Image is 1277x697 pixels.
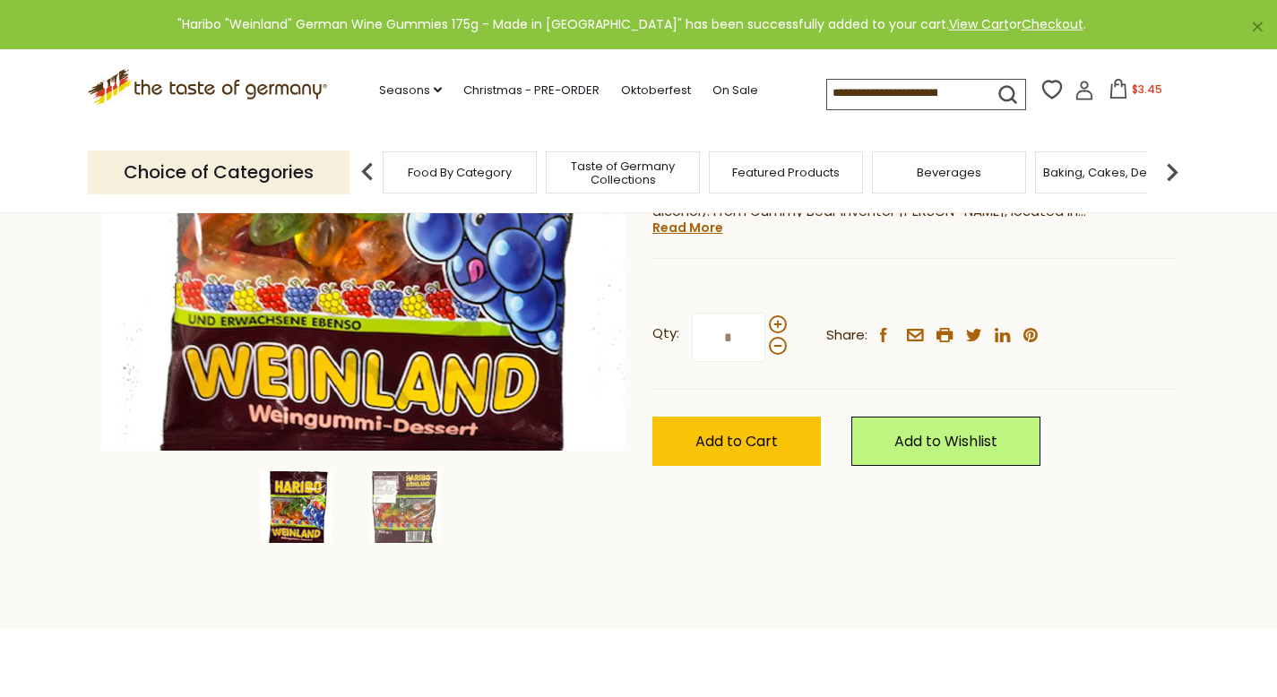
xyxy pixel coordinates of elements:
[379,81,442,100] a: Seasons
[695,431,778,452] span: Add to Cart
[1252,22,1263,32] a: ×
[88,151,349,194] p: Choice of Categories
[408,166,512,179] a: Food By Category
[652,323,679,345] strong: Qty:
[949,15,1009,33] a: View Cart
[261,471,332,543] img: Haribo "Weinland" German Wine Gummies 175g - Made in Germany
[1154,154,1190,190] img: next arrow
[349,154,385,190] img: previous arrow
[463,81,600,100] a: Christmas - PRE-ORDER
[551,159,695,186] a: Taste of Germany Collections
[652,417,821,466] button: Add to Cart
[652,219,723,237] a: Read More
[692,313,765,362] input: Qty:
[1043,166,1182,179] a: Baking, Cakes, Desserts
[1022,15,1083,33] a: Checkout
[14,14,1248,35] div: "Haribo "Weinland" German Wine Gummies 175g - Made in [GEOGRAPHIC_DATA]" has been successfully ad...
[917,166,981,179] a: Beverages
[712,81,758,100] a: On Sale
[732,166,840,179] a: Featured Products
[621,81,691,100] a: Oktoberfest
[826,324,867,347] span: Share:
[1098,79,1174,106] button: $3.45
[1132,82,1162,97] span: $3.45
[368,471,440,543] img: Haribo "Weinland" German Wine Gummies 175g - Made in Germany
[851,417,1040,466] a: Add to Wishlist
